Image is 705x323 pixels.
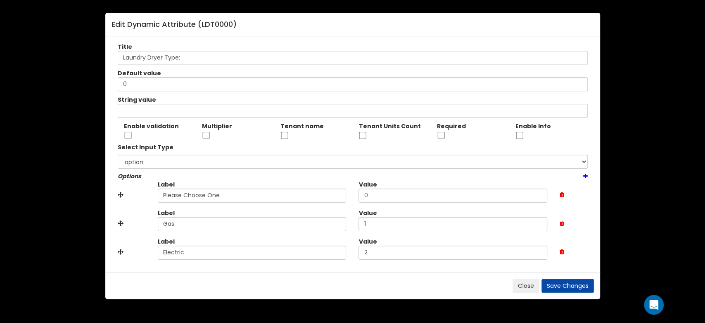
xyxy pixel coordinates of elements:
b: Tenant name [280,122,324,130]
b: Required [437,122,466,130]
b: Label [158,237,175,246]
button: Save Changes [541,279,594,293]
b: Tenant Units Count [358,122,420,130]
b: Default value [118,69,161,77]
b: Value [358,209,377,217]
b: Value [358,180,377,189]
button: Close [513,279,539,293]
b: Enable Info [515,122,551,130]
b: Multiplier [202,122,232,130]
b: Enable validation [124,122,179,130]
b: Value [358,237,377,246]
b: Label [158,209,175,217]
i: Options [118,172,141,180]
b: String value [118,96,156,104]
div: Edit Dynamic Attribute ( LDT0000 ) [112,19,594,30]
div: Open Intercom Messenger [644,295,664,315]
b: Label [158,180,175,189]
b: Title [118,43,132,51]
b: Select Input Type [118,143,173,151]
